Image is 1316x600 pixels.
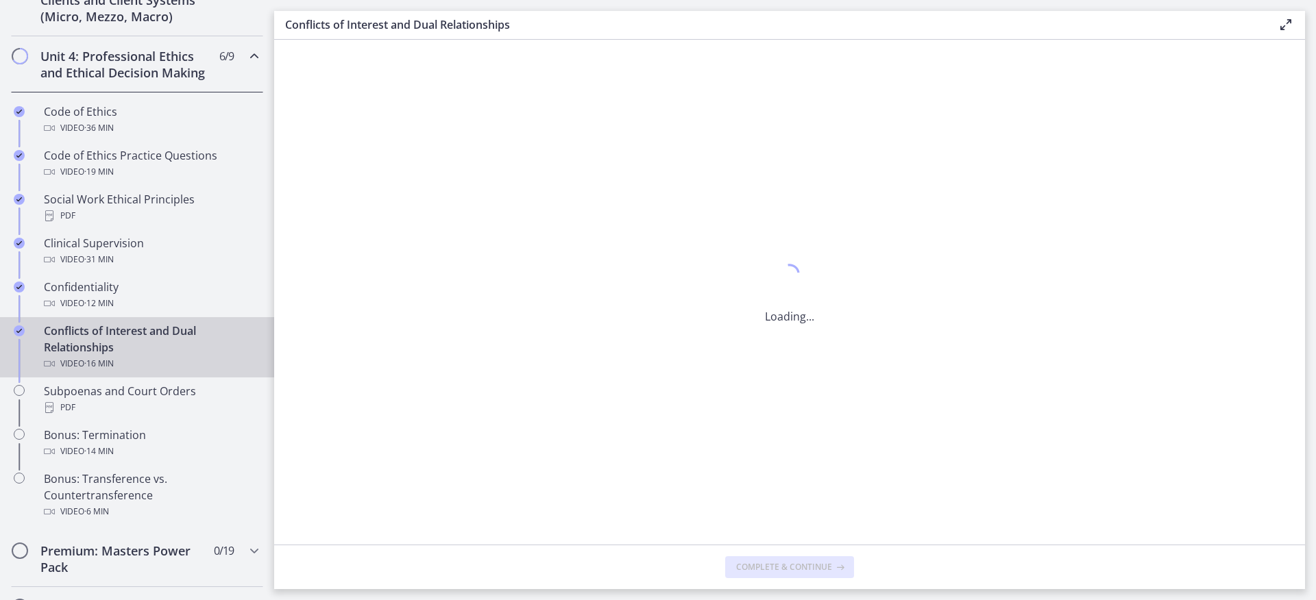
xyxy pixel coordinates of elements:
[14,106,25,117] i: Completed
[44,251,258,268] div: Video
[14,238,25,249] i: Completed
[84,355,114,372] span: · 16 min
[44,208,258,224] div: PDF
[44,323,258,372] div: Conflicts of Interest and Dual Relationships
[44,279,258,312] div: Confidentiality
[765,260,814,292] div: 1
[725,556,854,578] button: Complete & continue
[214,542,234,559] span: 0 / 19
[40,48,208,81] h2: Unit 4: Professional Ethics and Ethical Decision Making
[285,16,1256,33] h3: Conflicts of Interest and Dual Relationships
[84,443,114,460] span: · 14 min
[219,48,234,64] span: 6 / 9
[44,235,258,268] div: Clinical Supervision
[44,503,258,520] div: Video
[84,295,114,312] span: · 12 min
[44,295,258,312] div: Video
[84,251,114,268] span: · 31 min
[44,164,258,180] div: Video
[14,325,25,336] i: Completed
[44,147,258,180] div: Code of Ethics Practice Questions
[44,355,258,372] div: Video
[44,383,258,416] div: Subpoenas and Court Orders
[40,542,208,575] h2: Premium: Masters Power Pack
[84,120,114,136] span: · 36 min
[84,164,114,180] span: · 19 min
[14,282,25,292] i: Completed
[44,191,258,224] div: Social Work Ethical Principles
[14,194,25,205] i: Completed
[44,399,258,416] div: PDF
[84,503,109,520] span: · 6 min
[44,471,258,520] div: Bonus: Transference vs. Countertransference
[765,308,814,325] p: Loading...
[44,120,258,136] div: Video
[14,150,25,161] i: Completed
[44,427,258,460] div: Bonus: Termination
[44,103,258,136] div: Code of Ethics
[44,443,258,460] div: Video
[736,562,832,573] span: Complete & continue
